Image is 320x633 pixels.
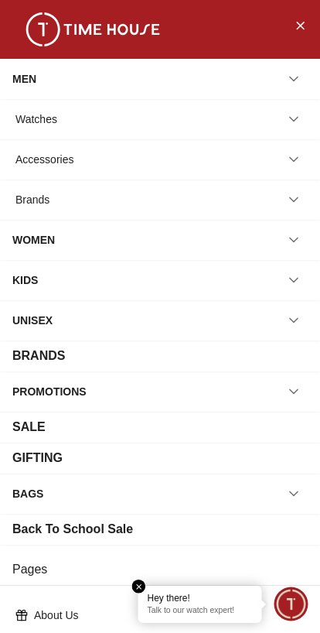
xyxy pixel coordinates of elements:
[12,480,43,508] div: BAGS
[12,520,133,539] div: Back To School Sale
[148,592,253,604] div: Hey there!
[132,580,146,594] em: Close tooltip
[15,105,57,133] div: Watches
[274,587,308,621] div: Chat Widget
[12,418,46,436] div: SALE
[15,12,170,46] img: ...
[12,347,65,365] div: BRANDS
[148,606,253,617] p: Talk to our watch expert!
[12,65,36,93] div: MEN
[34,607,298,623] p: About Us
[12,449,63,467] div: GIFTING
[15,186,49,214] div: Brands
[288,12,312,37] button: Close Menu
[12,378,87,405] div: PROMOTIONS
[15,145,73,173] div: Accessories
[12,226,55,254] div: WOMEN
[12,306,53,334] div: UNISEX
[12,266,38,294] div: KIDS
